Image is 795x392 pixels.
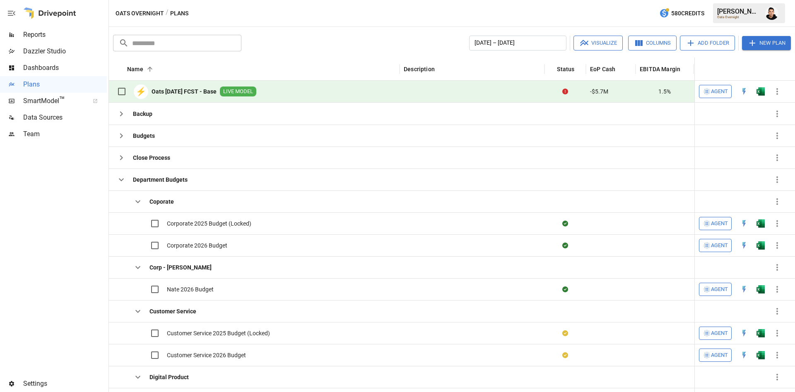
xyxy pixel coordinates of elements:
span: Team [23,129,107,139]
div: Oats Overnight [717,15,760,19]
img: quick-edit-flash.b8aec18c.svg [740,219,748,228]
button: New Plan [742,36,791,50]
img: excel-icon.76473adf.svg [756,285,765,293]
button: Agent [699,327,732,340]
div: Sync complete [562,241,568,250]
b: Backup [133,110,152,118]
b: Close Process [133,154,170,162]
div: Name [127,66,143,72]
span: SmartModel [23,96,84,106]
span: 580 Credits [671,8,704,19]
div: EBITDA Margin [640,66,680,72]
span: Dazzler Studio [23,46,107,56]
span: 1.5% [658,87,671,96]
div: EoP Cash [590,66,615,72]
button: Agent [699,283,732,296]
img: quick-edit-flash.b8aec18c.svg [740,87,748,96]
span: LIVE MODEL [220,88,256,96]
span: ™ [59,95,65,105]
b: Corp - [PERSON_NAME] [149,263,212,272]
button: Visualize [573,36,623,51]
span: Plans [23,79,107,89]
button: [DATE] – [DATE] [469,36,566,51]
span: Agent [711,241,728,250]
b: Budgets [133,132,155,140]
img: excel-icon.76473adf.svg [756,219,765,228]
img: quick-edit-flash.b8aec18c.svg [740,285,748,293]
b: Coporate [149,197,174,206]
div: Open in Quick Edit [740,219,748,228]
span: Agent [711,329,728,338]
button: Francisco Sanchez [760,2,783,25]
button: Agent [699,217,732,230]
div: [PERSON_NAME] [717,7,760,15]
div: Sync complete [562,285,568,293]
button: Agent [699,239,732,252]
div: Open in Quick Edit [740,351,748,359]
div: Your plan has changes in Excel that are not reflected in the Drivepoint Data Warehouse, select "S... [562,329,568,337]
img: excel-icon.76473adf.svg [756,241,765,250]
span: Agent [711,351,728,360]
b: Department Budgets [133,176,188,184]
button: Oats Overnight [116,8,164,19]
span: Dashboards [23,63,107,73]
div: ⚡ [134,84,148,99]
span: Corporate 2025 Budget (Locked) [167,219,251,228]
button: Columns [628,36,677,51]
div: Status [557,66,574,72]
img: Francisco Sanchez [765,7,778,20]
img: quick-edit-flash.b8aec18c.svg [740,329,748,337]
button: Sort [144,63,156,75]
img: quick-edit-flash.b8aec18c.svg [740,241,748,250]
span: Settings [23,379,107,389]
span: Agent [711,285,728,294]
button: Agent [699,349,732,362]
span: Nate 2026 Budget [167,285,214,293]
span: Agent [711,219,728,228]
div: Open in Excel [756,241,765,250]
div: Sync complete [562,219,568,228]
div: / [166,8,169,19]
span: -$5.7M [590,87,608,96]
div: Open in Quick Edit [740,329,748,337]
img: quick-edit-flash.b8aec18c.svg [740,351,748,359]
span: Data Sources [23,113,107,123]
div: Open in Quick Edit [740,241,748,250]
span: Agent [711,87,728,96]
div: Error during sync. [562,87,568,96]
b: Customer Service [149,307,196,315]
div: Your plan has changes in Excel that are not reflected in the Drivepoint Data Warehouse, select "S... [562,351,568,359]
div: Description [404,66,435,72]
img: excel-icon.76473adf.svg [756,329,765,337]
b: Digital Product [149,373,189,381]
button: Add Folder [680,36,735,51]
div: Open in Excel [756,87,765,96]
div: Open in Excel [756,285,765,293]
span: Reports [23,30,107,40]
div: Open in Quick Edit [740,87,748,96]
button: 580Credits [656,6,708,21]
img: excel-icon.76473adf.svg [756,87,765,96]
span: Customer Service 2026 Budget [167,351,246,359]
div: Open in Excel [756,351,765,359]
button: Agent [699,85,732,98]
span: Corporate 2026 Budget [167,241,227,250]
div: Open in Excel [756,329,765,337]
div: Open in Quick Edit [740,285,748,293]
img: excel-icon.76473adf.svg [756,351,765,359]
b: Oats [DATE] FCST - Base [152,87,217,96]
div: Open in Excel [756,219,765,228]
span: Customer Service 2025 Budget (Locked) [167,329,270,337]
